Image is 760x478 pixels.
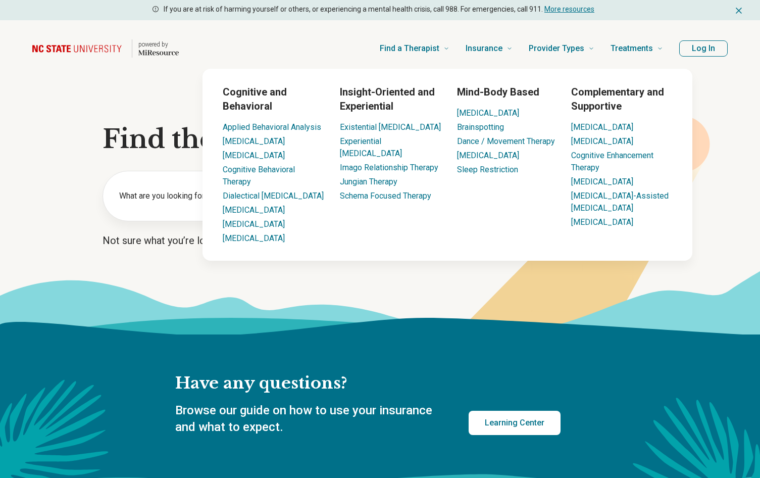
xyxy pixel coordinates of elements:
a: Cognitive Behavioral Therapy [223,165,295,186]
a: Learning Center [469,411,561,435]
a: [MEDICAL_DATA] [571,122,633,132]
a: [MEDICAL_DATA] [571,136,633,146]
button: Dismiss [734,4,744,16]
a: Dance / Movement Therapy [457,136,555,146]
a: More resources [544,5,594,13]
a: Treatments [611,28,663,69]
p: If you are at risk of harming yourself or others, or experiencing a mental health crisis, call 98... [164,4,594,15]
a: [MEDICAL_DATA] [223,205,285,215]
a: Insurance [466,28,513,69]
h3: Insight-Oriented and Experiential [340,85,441,113]
a: Provider Types [529,28,594,69]
h3: Complementary and Supportive [571,85,672,113]
a: Cognitive Enhancement Therapy [571,151,653,172]
a: [MEDICAL_DATA] [223,219,285,229]
h3: Mind-Body Based [457,85,555,99]
a: [MEDICAL_DATA] [223,233,285,243]
a: Imago Relationship Therapy [340,163,438,172]
button: Log In [679,40,728,57]
h3: Cognitive and Behavioral [223,85,324,113]
a: [MEDICAL_DATA] [223,151,285,160]
a: [MEDICAL_DATA] [571,177,633,186]
a: Experiential [MEDICAL_DATA] [340,136,402,158]
div: Treatments [142,69,753,261]
h1: Find the right mental health care for you [103,124,658,155]
a: Schema Focused Therapy [340,191,431,201]
span: Insurance [466,41,502,56]
span: Treatments [611,41,653,56]
a: Brainspotting [457,122,504,132]
a: Home page [32,32,179,65]
span: Find a Therapist [380,41,439,56]
a: Existential [MEDICAL_DATA] [340,122,441,132]
a: [MEDICAL_DATA]-Assisted [MEDICAL_DATA] [571,191,669,213]
a: Jungian Therapy [340,177,397,186]
a: [MEDICAL_DATA] [223,136,285,146]
a: Dialectical [MEDICAL_DATA] [223,191,324,201]
a: [MEDICAL_DATA] [457,108,519,118]
p: Browse our guide on how to use your insurance and what to expect. [175,402,444,436]
p: powered by [138,40,179,49]
a: [MEDICAL_DATA] [571,217,633,227]
label: What are you looking for? [119,190,289,202]
span: Provider Types [529,41,584,56]
a: [MEDICAL_DATA] [457,151,519,160]
p: Not sure what you’re looking for? [103,233,658,248]
a: Applied Behavioral Analysis [223,122,321,132]
h2: Have any questions? [175,373,561,394]
a: Sleep Restriction [457,165,518,174]
a: Find a Therapist [380,28,449,69]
